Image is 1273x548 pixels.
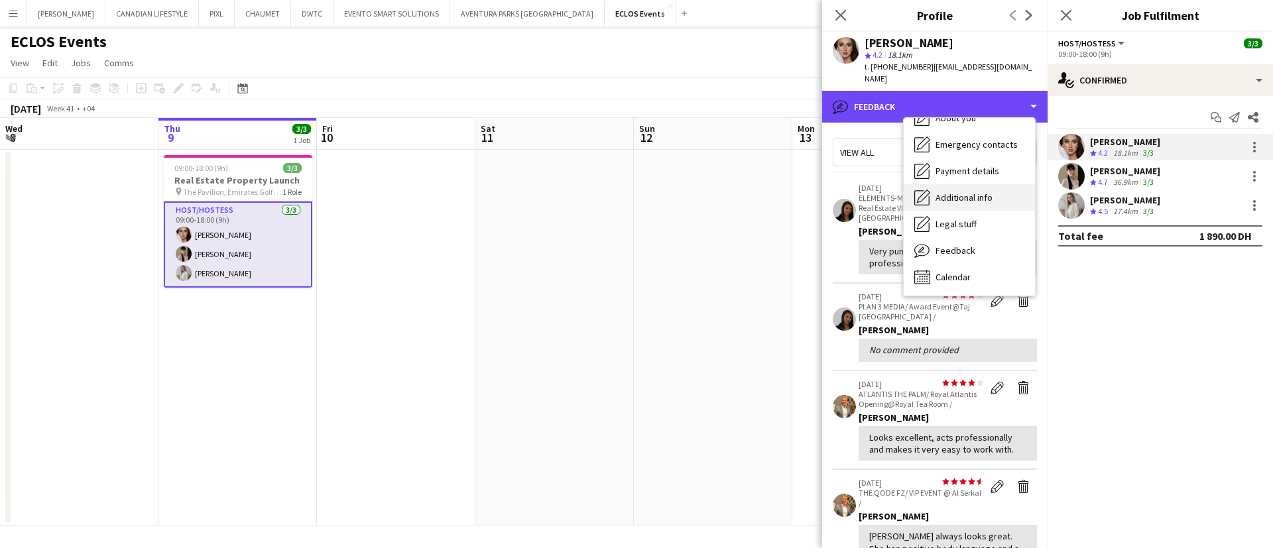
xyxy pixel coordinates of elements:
p: [DATE] [859,183,984,193]
app-job-card: 09:00-18:00 (9h)3/3Real Estate Property Launch The Pavilion, Emirates Golf Club1 RoleHost/Hostess... [164,155,312,288]
div: Feedback [822,91,1048,123]
div: [PERSON_NAME] [859,225,1037,237]
span: Additional info [936,192,993,203]
p: [DATE] [859,292,984,301]
span: Jobs [71,57,91,69]
div: [PERSON_NAME] [865,37,953,49]
div: [PERSON_NAME] [859,510,1037,522]
span: Sat [481,123,495,135]
button: ECLOS Events [605,1,676,27]
div: [DATE] [11,102,41,115]
a: Comms [99,54,139,72]
app-skills-label: 3/3 [1143,177,1154,187]
div: Looks excellent, acts professionally and makes it very easy to work with. [869,431,1026,455]
span: 9 [162,130,180,145]
span: 18.1km [885,50,915,60]
div: No comment provided [869,344,1026,356]
span: 4.2 [1098,148,1108,158]
div: Confirmed [1048,64,1273,96]
button: CANADIAN LIFESTYLE [105,1,199,27]
p: [DATE] [859,379,984,389]
span: Calendar [936,271,971,283]
span: Emergency contacts [936,138,1018,150]
div: [PERSON_NAME] [1090,194,1160,206]
a: View [5,54,34,72]
h3: Profile [822,7,1048,24]
span: Mon [798,123,815,135]
div: +04 [82,103,95,113]
button: PIXL [199,1,235,27]
app-skills-label: 3/3 [1143,148,1154,158]
span: Edit [42,57,58,69]
div: 1 890.00 DH [1199,229,1252,243]
span: Feedback [936,245,975,256]
div: Additional info [904,184,1035,211]
span: Wed [5,123,23,135]
div: [PERSON_NAME] [859,411,1037,423]
span: 4.7 [1098,177,1108,187]
span: | [EMAIL_ADDRESS][DOMAIN_NAME] [865,62,1032,83]
span: View [11,57,29,69]
span: Payment details [936,165,999,177]
span: The Pavilion, Emirates Golf Club [183,187,282,197]
p: PLAN 3 MEDIA/ Award Event@Taj [GEOGRAPHIC_DATA] / [859,301,984,321]
div: [PERSON_NAME] [859,324,1037,336]
p: THE QODE FZ/ VIP EVENT @ Al Serkal / [859,488,984,508]
div: [PERSON_NAME] [1090,165,1160,177]
div: Payment details [904,158,1035,184]
button: EVENTO SMART SOLUTIONS [333,1,450,27]
button: CHAUMET [235,1,291,27]
div: 1 Job [293,135,310,145]
span: About you [936,112,976,124]
span: 11 [479,130,495,145]
div: 09:00-18:00 (9h) [1058,49,1262,59]
span: Fri [322,123,333,135]
span: 09:00-18:00 (9h) [174,163,228,173]
span: View all [840,146,874,158]
span: 13 [796,130,815,145]
div: 17.4km [1111,206,1140,217]
span: 8 [3,130,23,145]
div: Emergency contacts [904,131,1035,158]
span: Legal stuff [936,218,977,230]
div: 18.1km [1111,148,1140,159]
button: [PERSON_NAME] [27,1,105,27]
button: Host/Hostess [1058,38,1126,48]
span: 10 [320,130,333,145]
h3: Job Fulfilment [1048,7,1273,24]
div: Legal stuff [904,211,1035,237]
div: Calendar [904,264,1035,290]
p: ATLANTIS THE PALM/ Royal Atlantis Opening@Royal Tea Room / [859,389,984,409]
div: Feedback [904,237,1035,264]
span: 4.5 [1098,206,1108,216]
span: Week 41 [44,103,77,113]
app-skills-label: 3/3 [1143,206,1154,216]
span: 4.2 [873,50,882,60]
app-card-role: Host/Hostess3/309:00-18:00 (9h)[PERSON_NAME][PERSON_NAME][PERSON_NAME] [164,201,312,288]
div: Very punctual, reliable and professional. Very good grooming. [869,245,1026,269]
h1: ECLOS Events [11,32,107,52]
div: [PERSON_NAME] [1090,136,1160,148]
span: 12 [637,130,655,145]
div: About you [904,105,1035,131]
div: Total fee [1058,229,1103,243]
span: 3/3 [283,163,302,173]
p: ELEMENTS-ME EVENT MANAGEMENT/ Real Estate VIP Event @ [GEOGRAPHIC_DATA]/ [859,193,984,223]
span: t. [PHONE_NUMBER] [865,62,934,72]
span: Comms [104,57,134,69]
a: Edit [37,54,63,72]
button: AVENTURA PARKS [GEOGRAPHIC_DATA] [450,1,605,27]
span: 3/3 [1244,38,1262,48]
span: 3/3 [292,124,311,134]
span: Host/Hostess [1058,38,1116,48]
div: 36.9km [1111,177,1140,188]
a: Jobs [66,54,96,72]
span: Thu [164,123,180,135]
p: [DATE] [859,478,984,488]
span: 1 Role [282,187,302,197]
span: Sun [639,123,655,135]
button: DWTC [291,1,333,27]
h3: Real Estate Property Launch [164,174,312,186]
